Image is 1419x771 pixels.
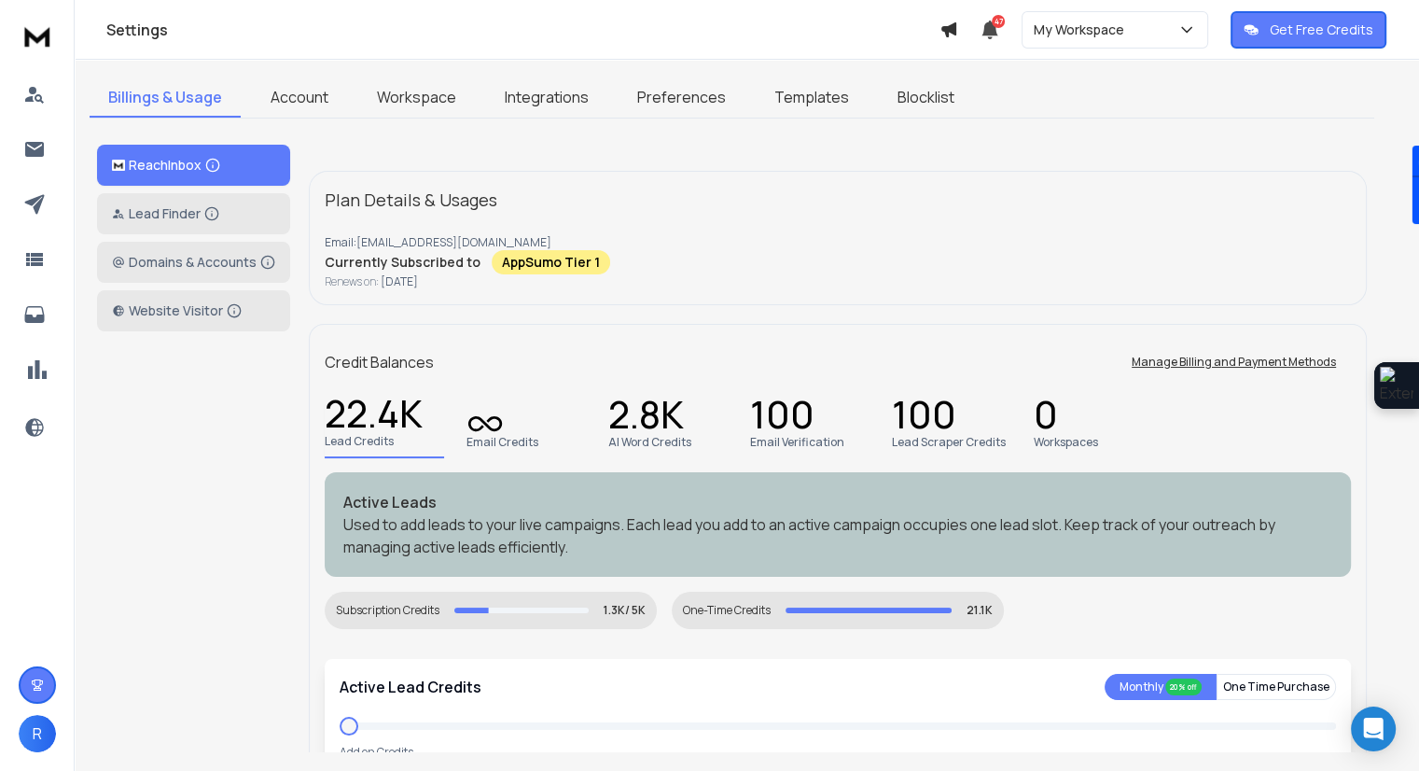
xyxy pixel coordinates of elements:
div: Open Intercom Messenger [1351,707,1396,751]
img: logo [112,160,125,172]
div: Subscription Credits [336,603,439,618]
p: 1.3K/ 5K [604,603,646,618]
a: Templates [756,78,868,118]
p: Lead Scraper Credits [892,435,1006,450]
p: Currently Subscribed to [325,253,480,272]
button: Domains & Accounts [97,242,290,283]
button: Monthly 20% off [1105,674,1217,700]
p: 2.8K [608,405,684,431]
p: Email: [EMAIL_ADDRESS][DOMAIN_NAME] [325,235,1351,250]
a: Billings & Usage [90,78,241,118]
button: Manage Billing and Payment Methods [1117,343,1351,381]
p: Email Verification [750,435,844,450]
span: [DATE] [381,273,418,289]
p: Active Leads [343,491,1332,513]
span: 47 [992,15,1005,28]
p: Get Free Credits [1270,21,1373,39]
p: 0 [1034,405,1058,431]
p: 21.1K [967,603,993,618]
div: One-Time Credits [683,603,771,618]
img: Extension Icon [1380,367,1413,404]
p: Workspaces [1034,435,1098,450]
p: Renews on: [325,274,1351,289]
div: 20% off [1165,679,1202,695]
p: 100 [892,405,956,431]
a: Integrations [486,78,607,118]
button: ReachInbox [97,145,290,186]
p: Email Credits [466,435,538,450]
a: Account [252,78,347,118]
div: AppSumo Tier 1 [492,250,610,274]
p: Manage Billing and Payment Methods [1132,355,1336,370]
p: Active Lead Credits [340,676,481,698]
p: Lead Credits [325,434,394,449]
button: Get Free Credits [1231,11,1386,49]
button: R [19,715,56,752]
p: Plan Details & Usages [325,187,497,213]
p: Add on Credits [340,745,413,760]
p: My Workspace [1034,21,1132,39]
p: Used to add leads to your live campaigns. Each lead you add to an active campaign occupies one le... [343,513,1332,558]
p: Credit Balances [325,351,434,373]
button: Lead Finder [97,193,290,234]
p: 22.4K [325,404,423,430]
p: AI Word Credits [608,435,691,450]
a: Preferences [619,78,744,118]
p: 100 [750,405,814,431]
button: Website Visitor [97,290,290,331]
a: Workspace [358,78,475,118]
button: One Time Purchase [1217,674,1336,700]
img: logo [19,19,56,53]
h1: Settings [106,19,939,41]
a: Blocklist [879,78,973,118]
